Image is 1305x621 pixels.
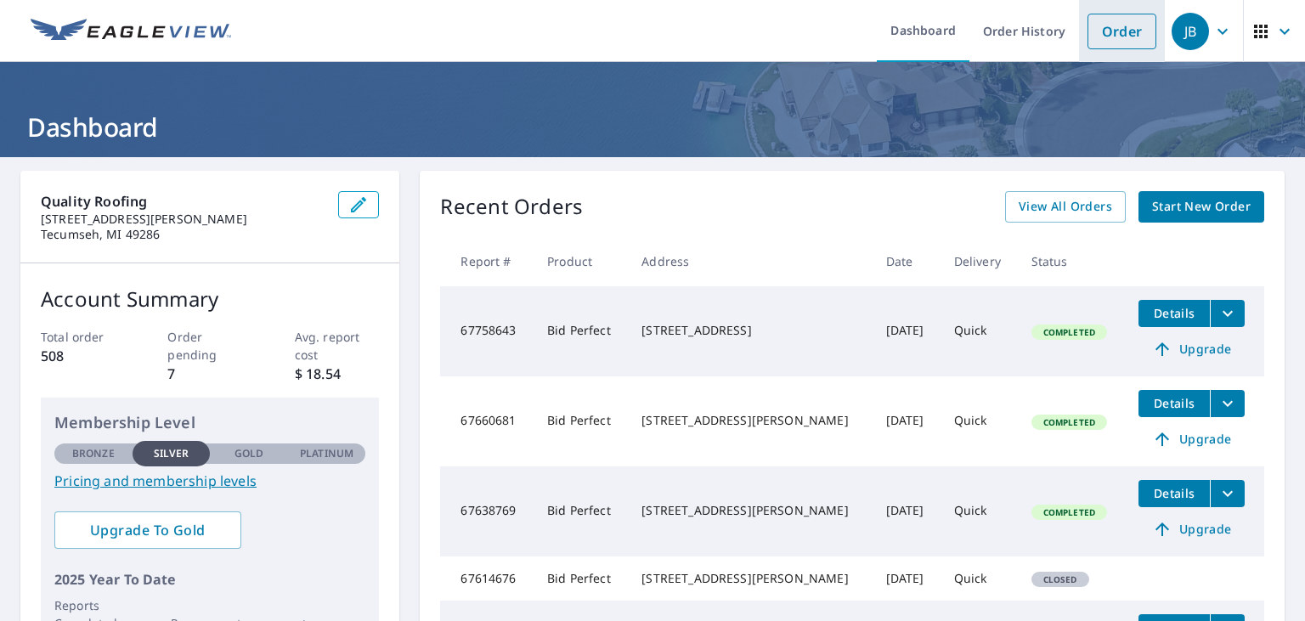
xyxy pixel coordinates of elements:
span: Completed [1033,416,1105,428]
th: Address [628,236,872,286]
td: Bid Perfect [534,376,628,466]
td: Quick [941,556,1018,601]
a: Pricing and membership levels [54,471,365,491]
div: [STREET_ADDRESS][PERSON_NAME] [641,412,858,429]
span: Upgrade [1149,429,1234,449]
p: 7 [167,364,252,384]
th: Date [873,236,941,286]
td: 67758643 [440,286,534,376]
span: Details [1149,395,1200,411]
a: Start New Order [1138,191,1264,223]
td: 67614676 [440,556,534,601]
p: 508 [41,346,126,366]
p: Silver [154,446,189,461]
th: Product [534,236,628,286]
td: Bid Perfect [534,556,628,601]
td: 67638769 [440,466,534,556]
p: Gold [234,446,263,461]
a: Upgrade [1138,336,1245,363]
span: Details [1149,305,1200,321]
p: Quality Roofing [41,191,325,212]
td: [DATE] [873,466,941,556]
td: Bid Perfect [534,466,628,556]
button: filesDropdownBtn-67758643 [1210,300,1245,327]
p: 2025 Year To Date [54,569,365,590]
a: Upgrade To Gold [54,511,241,549]
td: Bid Perfect [534,286,628,376]
a: Order [1087,14,1156,49]
span: Details [1149,485,1200,501]
span: Upgrade [1149,339,1234,359]
button: filesDropdownBtn-67638769 [1210,480,1245,507]
p: $ 18.54 [295,364,380,384]
img: EV Logo [31,19,231,44]
div: [STREET_ADDRESS][PERSON_NAME] [641,570,858,587]
th: Report # [440,236,534,286]
button: detailsBtn-67660681 [1138,390,1210,417]
p: Tecumseh, MI 49286 [41,227,325,242]
button: detailsBtn-67758643 [1138,300,1210,327]
td: [DATE] [873,556,941,601]
td: 67660681 [440,376,534,466]
td: Quick [941,466,1018,556]
p: Bronze [72,446,115,461]
th: Status [1018,236,1126,286]
a: View All Orders [1005,191,1126,223]
th: Delivery [941,236,1018,286]
p: [STREET_ADDRESS][PERSON_NAME] [41,212,325,227]
p: Order pending [167,328,252,364]
a: Upgrade [1138,426,1245,453]
div: JB [1172,13,1209,50]
td: Quick [941,286,1018,376]
a: Upgrade [1138,516,1245,543]
p: Avg. report cost [295,328,380,364]
span: Start New Order [1152,196,1251,217]
button: detailsBtn-67638769 [1138,480,1210,507]
span: Completed [1033,506,1105,518]
span: Closed [1033,573,1087,585]
span: Upgrade To Gold [68,521,228,539]
p: Platinum [300,446,353,461]
button: filesDropdownBtn-67660681 [1210,390,1245,417]
td: [DATE] [873,376,941,466]
span: View All Orders [1019,196,1112,217]
span: Upgrade [1149,519,1234,539]
p: Total order [41,328,126,346]
div: [STREET_ADDRESS] [641,322,858,339]
span: Completed [1033,326,1105,338]
td: [DATE] [873,286,941,376]
p: Recent Orders [440,191,583,223]
h1: Dashboard [20,110,1285,144]
p: Account Summary [41,284,379,314]
p: Membership Level [54,411,365,434]
div: [STREET_ADDRESS][PERSON_NAME] [641,502,858,519]
td: Quick [941,376,1018,466]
